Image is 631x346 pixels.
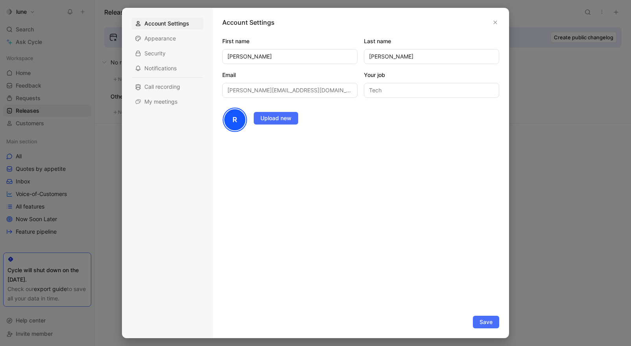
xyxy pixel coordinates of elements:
[132,18,203,29] div: Account Settings
[144,20,189,27] span: Account Settings
[222,70,358,80] label: Email
[364,70,499,80] label: Your job
[480,317,493,327] span: Save
[223,108,246,131] div: R
[132,96,203,108] div: My meetings
[132,62,203,74] div: Notifications
[132,48,203,59] div: Security
[222,18,275,27] h1: Account Settings
[132,33,203,44] div: Appearance
[260,114,292,123] span: Upload new
[144,83,180,91] span: Call recording
[132,81,203,93] div: Call recording
[144,49,166,57] span: Security
[144,64,177,72] span: Notifications
[222,37,358,46] label: First name
[144,98,177,106] span: My meetings
[254,112,298,124] button: Upload new
[144,35,176,42] span: Appearance
[364,37,499,46] label: Last name
[473,316,499,328] button: Save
